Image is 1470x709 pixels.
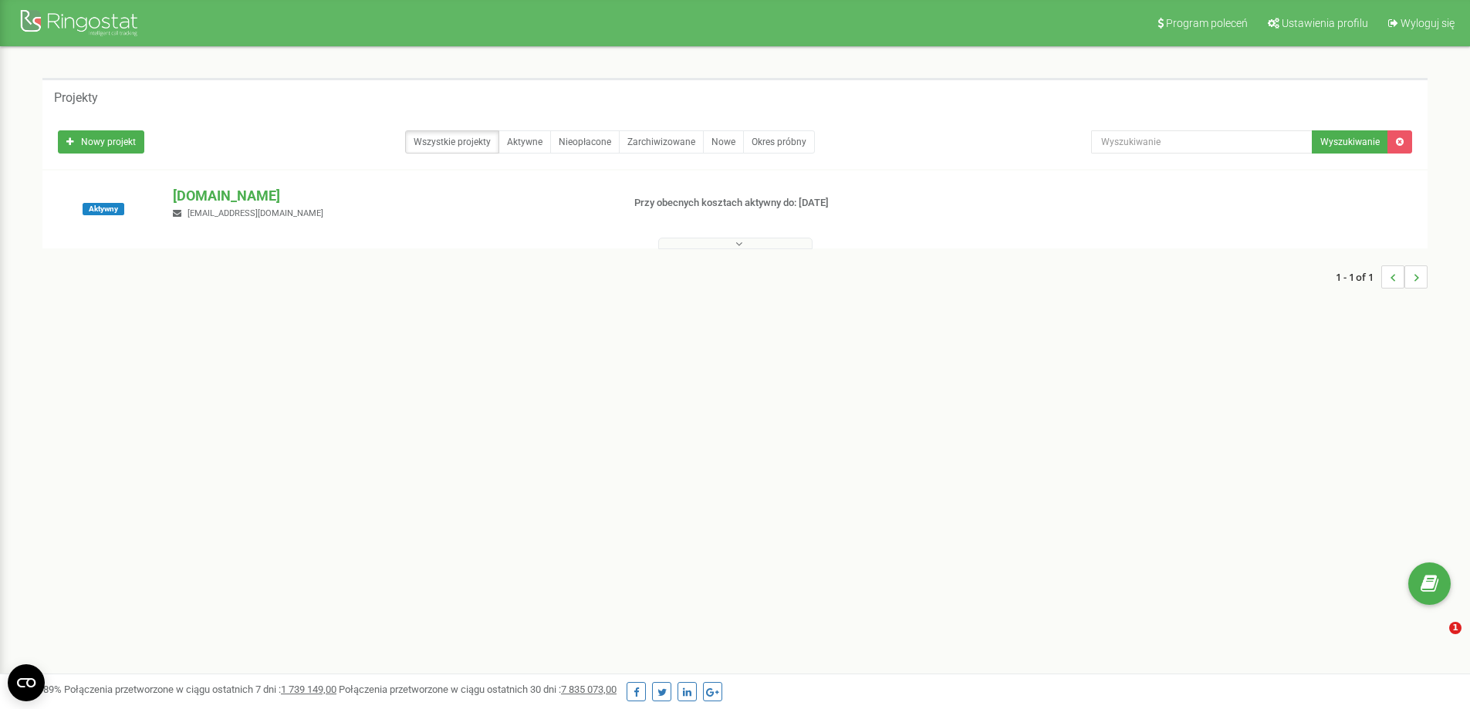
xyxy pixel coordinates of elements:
a: Nowy projekt [58,130,144,154]
button: Open CMP widget [8,664,45,701]
span: Ustawienia profilu [1282,17,1368,29]
span: Aktywny [83,203,124,215]
a: Nieopłacone [550,130,620,154]
span: Połączenia przetworzone w ciągu ostatnich 30 dni : [339,684,617,695]
a: Okres próbny [743,130,815,154]
h5: Projekty [54,91,98,105]
span: [EMAIL_ADDRESS][DOMAIN_NAME] [188,208,323,218]
a: Wszystkie projekty [405,130,499,154]
u: 1 739 149,00 [281,684,336,695]
button: Wyszukiwanie [1312,130,1388,154]
span: Wyloguj się [1401,17,1455,29]
iframe: Intercom live chat [1418,622,1455,659]
a: Zarchiwizowane [619,130,704,154]
span: 1 [1449,622,1462,634]
span: Program poleceń [1166,17,1248,29]
p: Przy obecnych kosztach aktywny do: [DATE] [634,196,955,211]
span: 1 - 1 of 1 [1336,265,1381,289]
span: Połączenia przetworzone w ciągu ostatnich 7 dni : [64,684,336,695]
nav: ... [1336,250,1428,304]
a: Nowe [703,130,744,154]
p: [DOMAIN_NAME] [173,186,609,206]
a: Aktywne [498,130,551,154]
input: Wyszukiwanie [1091,130,1313,154]
u: 7 835 073,00 [561,684,617,695]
